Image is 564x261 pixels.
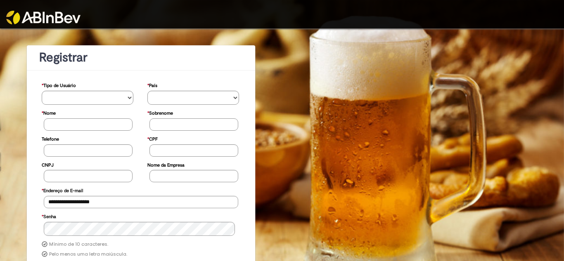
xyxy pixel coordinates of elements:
[6,11,81,24] img: ABInbev-white.png
[147,132,158,144] label: CPF
[42,106,56,118] label: Nome
[147,106,173,118] label: Sobrenome
[42,210,56,222] label: Senha
[42,184,83,196] label: Endereço de E-mail
[42,132,59,144] label: Telefone
[42,79,76,91] label: Tipo de Usuário
[49,251,127,258] label: Pelo menos uma letra maiúscula.
[39,51,243,64] h1: Registrar
[147,79,157,91] label: País
[42,158,54,170] label: CNPJ
[147,158,185,170] label: Nome da Empresa
[49,241,108,248] label: Mínimo de 10 caracteres.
